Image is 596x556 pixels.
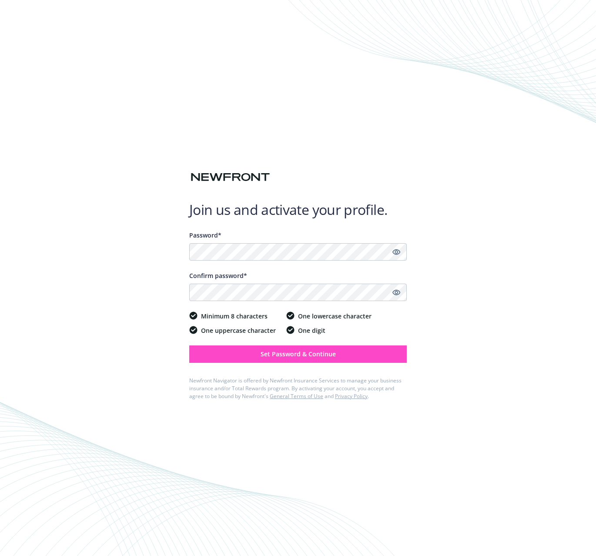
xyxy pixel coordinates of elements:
a: Show password [391,247,402,257]
span: Password* [189,231,221,239]
a: General Terms of Use [270,392,323,400]
span: One lowercase character [298,311,372,321]
img: Newfront logo [189,170,271,185]
a: Show password [391,287,402,298]
input: Enter a unique password... [189,243,407,261]
span: One digit [298,326,325,335]
button: Set Password & Continue [189,345,407,363]
span: Confirm password* [189,271,247,280]
a: Privacy Policy [335,392,368,400]
span: Minimum 8 characters [201,311,268,321]
input: Confirm your unique password [189,284,407,301]
h1: Join us and activate your profile. [189,201,407,218]
span: Set Password & Continue [261,350,336,358]
div: Newfront Navigator is offered by Newfront Insurance Services to manage your business insurance an... [189,377,407,400]
span: One uppercase character [201,326,276,335]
